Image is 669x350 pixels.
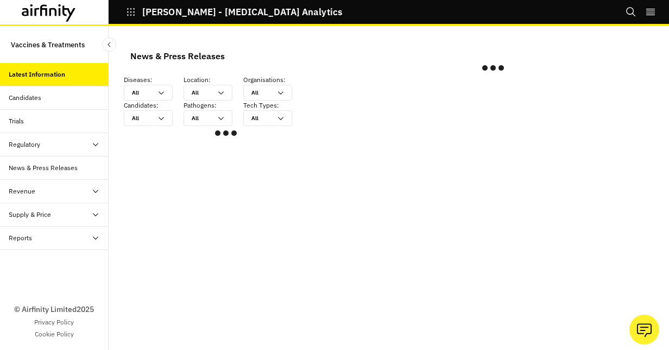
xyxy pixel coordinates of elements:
[35,329,74,339] a: Cookie Policy
[184,101,243,110] p: Pathogens :
[9,116,24,126] div: Trials
[9,233,32,243] div: Reports
[126,3,342,21] button: [PERSON_NAME] - [MEDICAL_DATA] Analytics
[629,315,659,345] button: Ask our analysts
[124,101,184,110] p: Candidates :
[11,35,85,54] p: Vaccines & Treatments
[130,48,225,64] div: News & Press Releases
[9,70,65,79] div: Latest Information
[9,140,40,149] div: Regulatory
[124,75,184,85] p: Diseases :
[626,3,636,21] button: Search
[9,163,78,173] div: News & Press Releases
[9,93,41,103] div: Candidates
[243,75,303,85] p: Organisations :
[243,101,303,110] p: Tech Types :
[184,75,243,85] p: Location :
[9,210,51,220] div: Supply & Price
[34,317,74,327] a: Privacy Policy
[14,304,94,315] p: © Airfinity Limited 2025
[102,37,116,52] button: Close Sidebar
[142,7,342,17] p: [PERSON_NAME] - [MEDICAL_DATA] Analytics
[9,186,35,196] div: Revenue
